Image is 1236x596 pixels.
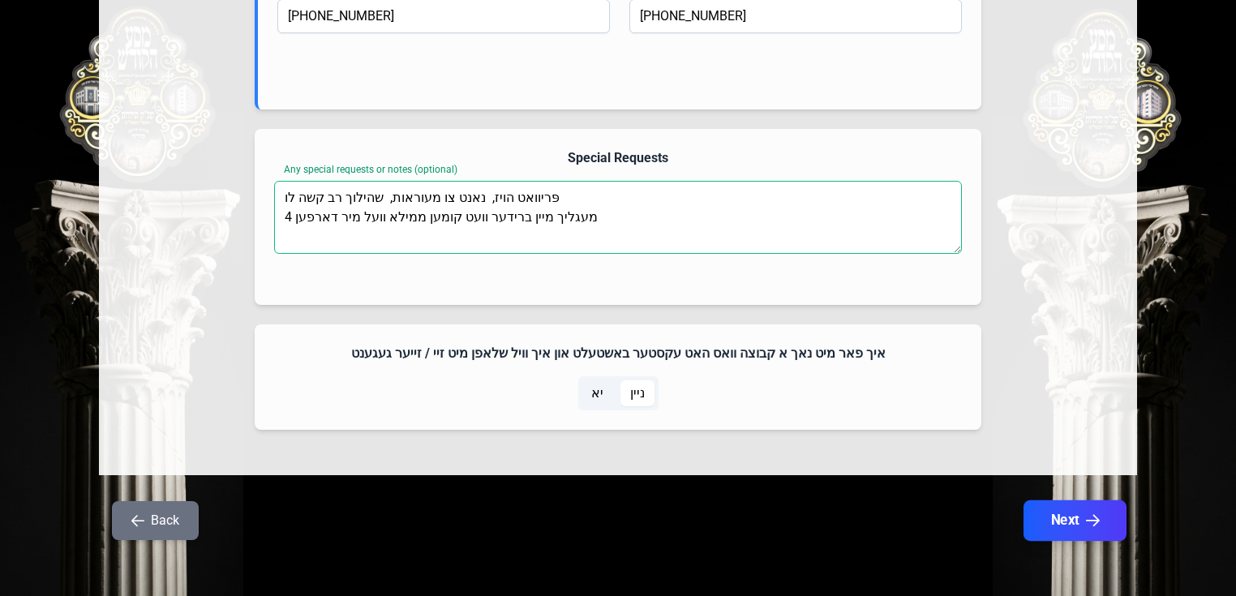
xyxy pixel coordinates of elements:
button: Next [1024,500,1127,541]
span: יא [591,384,603,403]
button: Back [112,501,199,540]
p-togglebutton: יא [578,376,617,410]
h4: Special Requests [274,148,962,168]
p-togglebutton: ניין [617,376,659,410]
h4: איך פאר מיט נאך א קבוצה וואס האט עקסטער באשטעלט און איך וויל שלאפן מיט זיי / זייער געגענט [274,344,962,363]
span: ניין [630,384,645,403]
